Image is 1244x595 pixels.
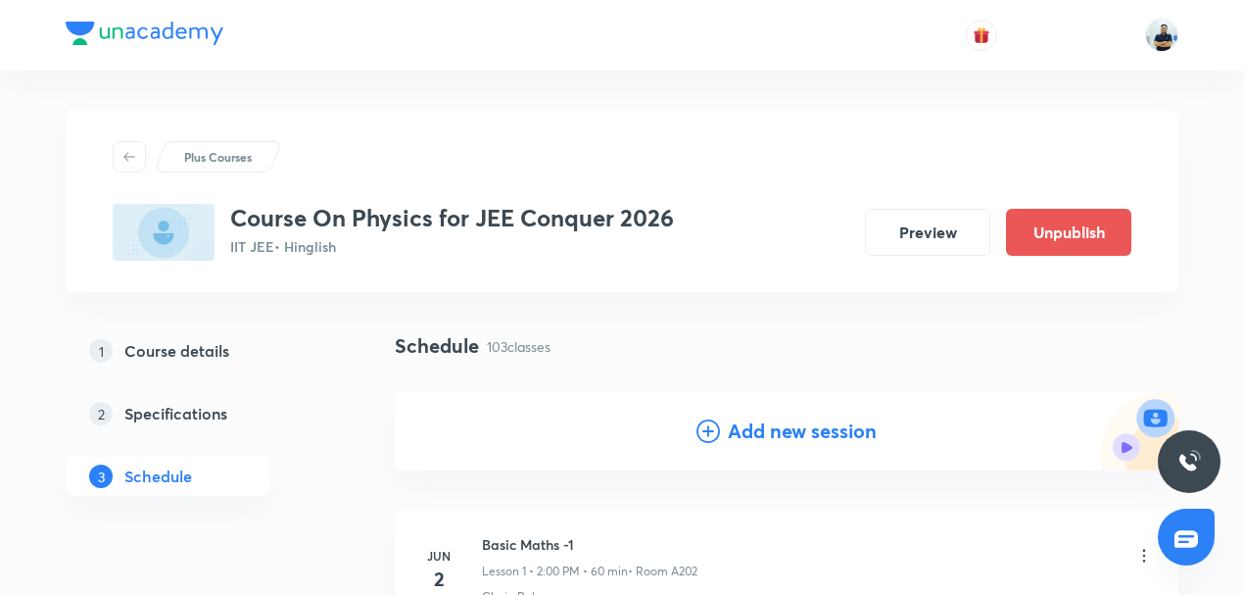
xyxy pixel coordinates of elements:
[1145,19,1178,52] img: URVIK PATEL
[124,402,227,425] h5: Specifications
[184,148,252,166] p: Plus Courses
[865,209,990,256] button: Preview
[628,563,697,580] p: • Room A202
[66,22,223,45] img: Company Logo
[66,331,332,371] a: 1Course details
[966,20,997,51] button: avatar
[1177,450,1201,473] img: ttu
[89,465,113,488] p: 3
[419,547,458,565] h6: Jun
[230,204,674,232] h3: Course On Physics for JEE Conquer 2026
[124,465,192,488] h5: Schedule
[482,563,628,580] p: Lesson 1 • 2:00 PM • 60 min
[89,339,113,363] p: 1
[124,339,229,363] h5: Course details
[487,336,550,357] p: 103 classes
[66,22,223,50] a: Company Logo
[728,417,877,446] h4: Add new session
[482,534,697,555] h6: Basic Maths -1
[230,236,674,257] p: IIT JEE • Hinglish
[89,402,113,425] p: 2
[113,204,215,261] img: 14E47F83-3AD8-434E-989C-1E862F0145C9_plus.png
[66,394,332,433] a: 2Specifications
[419,565,458,594] h4: 2
[395,331,479,361] h4: Schedule
[1006,209,1131,256] button: Unpublish
[973,26,990,44] img: avatar
[1100,392,1178,471] img: Add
